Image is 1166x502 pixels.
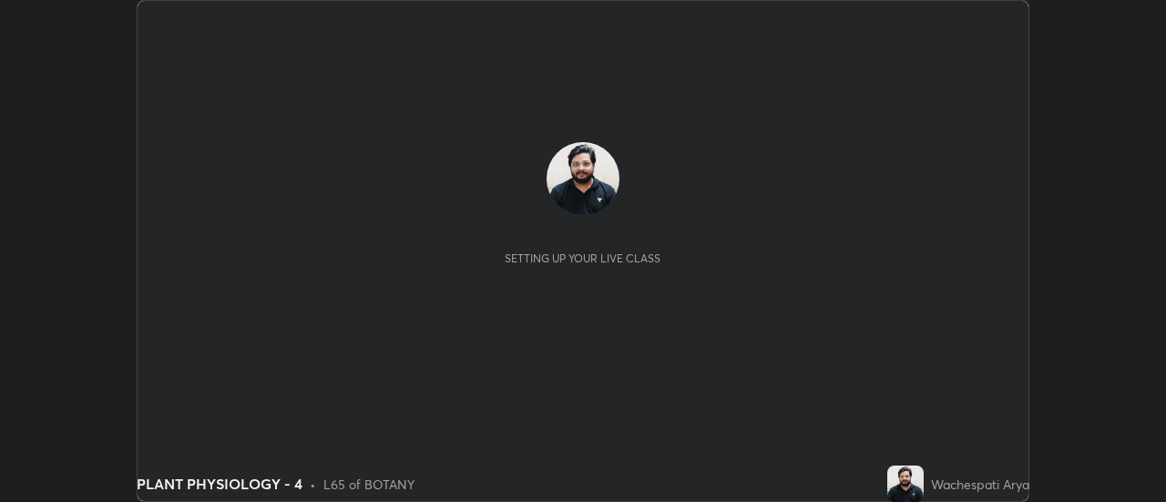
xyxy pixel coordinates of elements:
[323,475,414,494] div: L65 of BOTANY
[310,475,316,494] div: •
[887,466,924,502] img: fdbccbcfb81847ed8ca40e68273bd381.jpg
[505,251,660,265] div: Setting up your live class
[547,142,619,215] img: fdbccbcfb81847ed8ca40e68273bd381.jpg
[931,475,1029,494] div: Wachespati Arya
[137,473,302,495] div: PLANT PHYSIOLOGY - 4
